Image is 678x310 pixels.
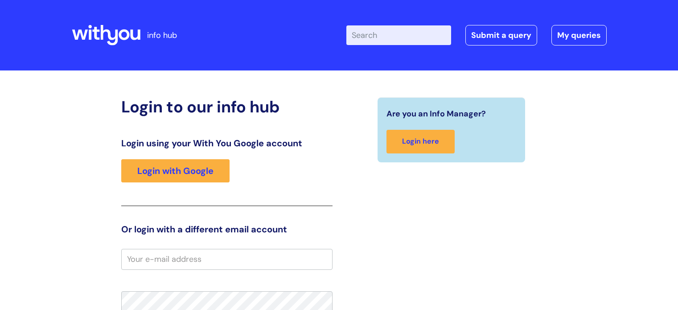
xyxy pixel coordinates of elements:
[346,25,451,45] input: Search
[121,97,333,116] h2: Login to our info hub
[465,25,537,45] a: Submit a query
[121,249,333,269] input: Your e-mail address
[386,107,486,121] span: Are you an Info Manager?
[121,224,333,235] h3: Or login with a different email account
[551,25,607,45] a: My queries
[386,130,455,153] a: Login here
[121,138,333,149] h3: Login using your With You Google account
[147,28,177,42] p: info hub
[121,159,230,182] a: Login with Google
